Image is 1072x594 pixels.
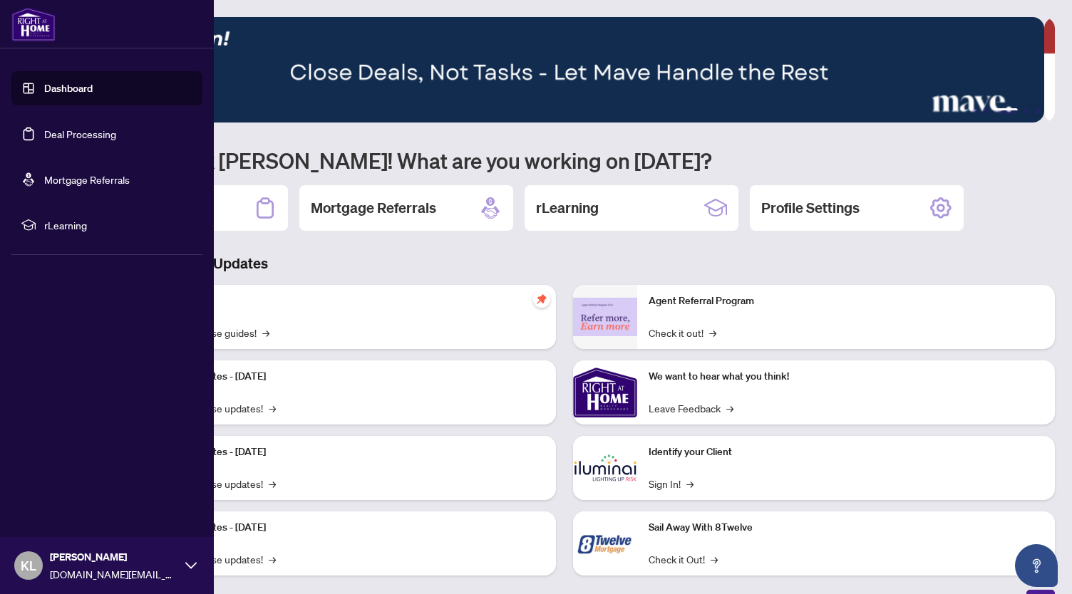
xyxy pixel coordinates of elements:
span: → [262,325,269,340]
span: pushpin [533,291,550,308]
a: Dashboard [44,82,93,95]
button: 4 [1024,108,1029,114]
p: Platform Updates - [DATE] [150,369,545,385]
h3: Brokerage & Industry Updates [74,254,1055,273]
span: → [269,476,276,491]
span: → [726,400,733,416]
a: Check it out!→ [649,325,716,340]
img: Slide 2 [74,17,1044,123]
img: Agent Referral Program [573,298,637,337]
span: rLearning [44,217,192,233]
a: Deal Processing [44,127,116,140]
span: → [686,476,694,491]
span: KL [21,556,36,575]
p: Platform Updates - [DATE] [150,444,545,460]
a: Mortgage Referrals [44,173,130,186]
button: 5 [1035,108,1041,114]
img: Identify your Client [573,436,637,500]
h2: rLearning [536,198,599,218]
img: We want to hear what you think! [573,360,637,424]
h1: Welcome back [PERSON_NAME]! What are you working on [DATE]? [74,147,1055,174]
span: [PERSON_NAME] [50,549,178,565]
button: 3 [995,108,1018,114]
button: Open asap [1015,544,1058,587]
span: → [709,325,716,340]
p: We want to hear what you think! [649,369,1043,385]
img: logo [11,7,56,41]
a: Sign In!→ [649,476,694,491]
span: → [711,551,718,567]
p: Platform Updates - [DATE] [150,520,545,536]
p: Identify your Client [649,444,1043,460]
button: 2 [984,108,989,114]
button: 1 [972,108,978,114]
a: Check it Out!→ [649,551,718,567]
span: [DOMAIN_NAME][EMAIL_ADDRESS][DOMAIN_NAME] [50,566,178,582]
img: Sail Away With 8Twelve [573,511,637,575]
p: Self-Help [150,293,545,309]
span: → [269,551,276,567]
h2: Mortgage Referrals [311,198,436,218]
span: → [269,400,276,416]
h2: Profile Settings [761,198,860,218]
p: Agent Referral Program [649,293,1043,309]
p: Sail Away With 8Twelve [649,520,1043,536]
a: Leave Feedback→ [649,400,733,416]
